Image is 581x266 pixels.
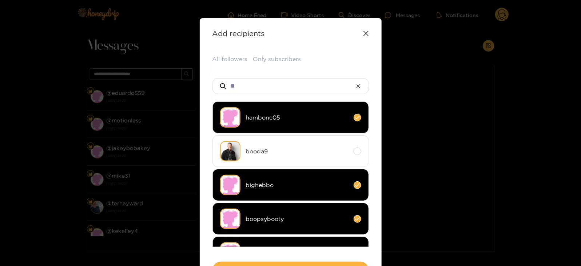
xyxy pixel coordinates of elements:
[212,29,265,37] strong: Add recipients
[220,175,240,195] img: no-avatar.png
[253,55,301,63] button: Only subscribers
[246,147,348,156] span: booda9
[246,113,348,122] span: hambone05
[212,55,248,63] button: All followers
[220,242,240,263] img: no-avatar.png
[220,141,240,161] img: xocgr-male-model-photography-fort-lauderdale-0016.jpg
[220,107,240,128] img: no-avatar.png
[246,181,348,189] span: bighebbo
[220,209,240,229] img: no-avatar.png
[246,215,348,223] span: boopsybooty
